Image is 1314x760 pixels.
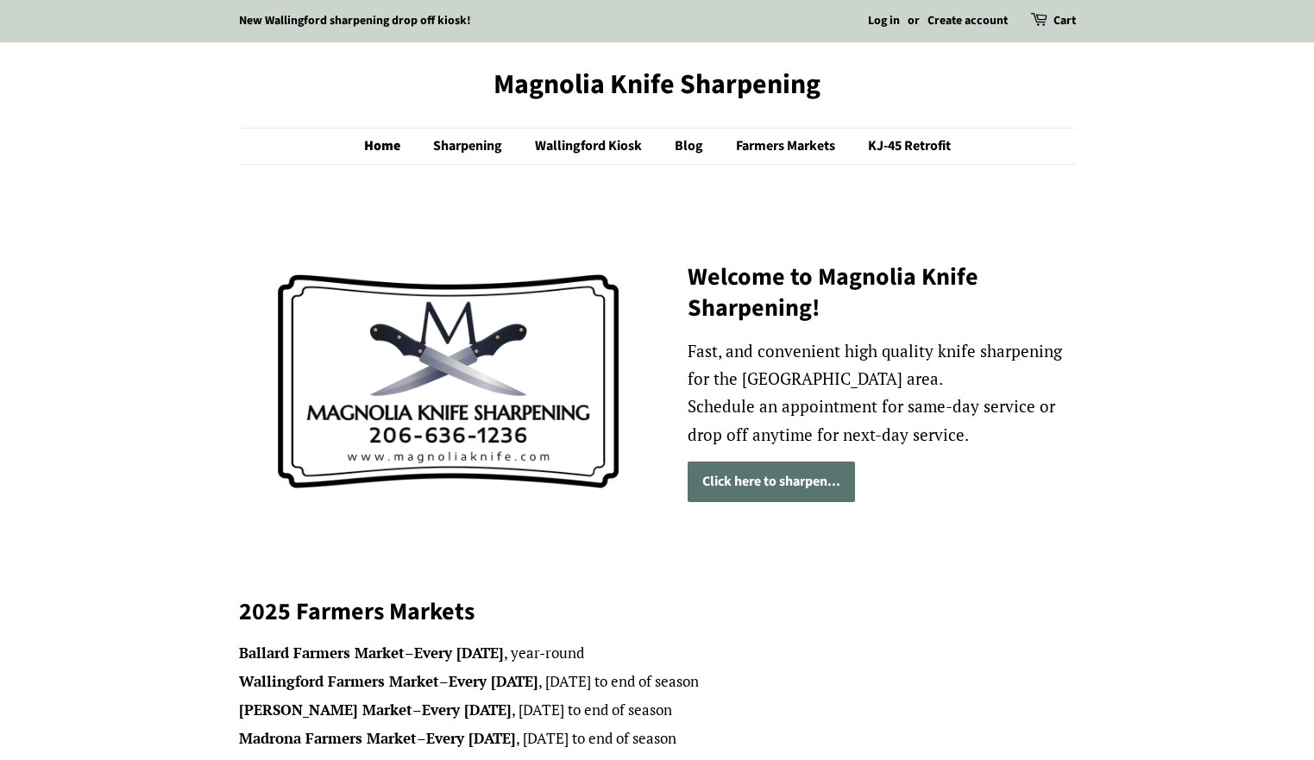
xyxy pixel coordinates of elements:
a: New Wallingford sharpening drop off kiosk! [239,12,471,29]
a: Log in [868,12,900,29]
a: Sharpening [420,129,519,164]
strong: [PERSON_NAME] Market [239,700,412,719]
strong: Every [DATE] [422,700,512,719]
li: – , [DATE] to end of season [239,698,1076,723]
strong: Every [DATE] [414,643,504,663]
a: Create account [927,12,1008,29]
strong: Madrona Farmers Market [239,728,417,748]
li: – , year-round [239,641,1076,666]
strong: Every [DATE] [449,671,538,691]
strong: Ballard Farmers Market [239,643,405,663]
a: Click here to sharpen... [688,462,855,502]
h2: 2025 Farmers Markets [239,596,1076,627]
a: Farmers Markets [723,129,852,164]
li: – , [DATE] to end of season [239,726,1076,751]
strong: Wallingford Farmers Market [239,671,439,691]
h2: Welcome to Magnolia Knife Sharpening! [688,261,1076,324]
a: Cart [1053,11,1076,32]
strong: Every [DATE] [426,728,516,748]
li: or [908,11,920,32]
a: Wallingford Kiosk [522,129,659,164]
p: Fast, and convenient high quality knife sharpening for the [GEOGRAPHIC_DATA] area. Schedule an ap... [688,337,1076,449]
a: Home [364,129,418,164]
li: – , [DATE] to end of season [239,669,1076,694]
a: Magnolia Knife Sharpening [239,68,1076,101]
a: KJ-45 Retrofit [855,129,951,164]
a: Blog [662,129,720,164]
